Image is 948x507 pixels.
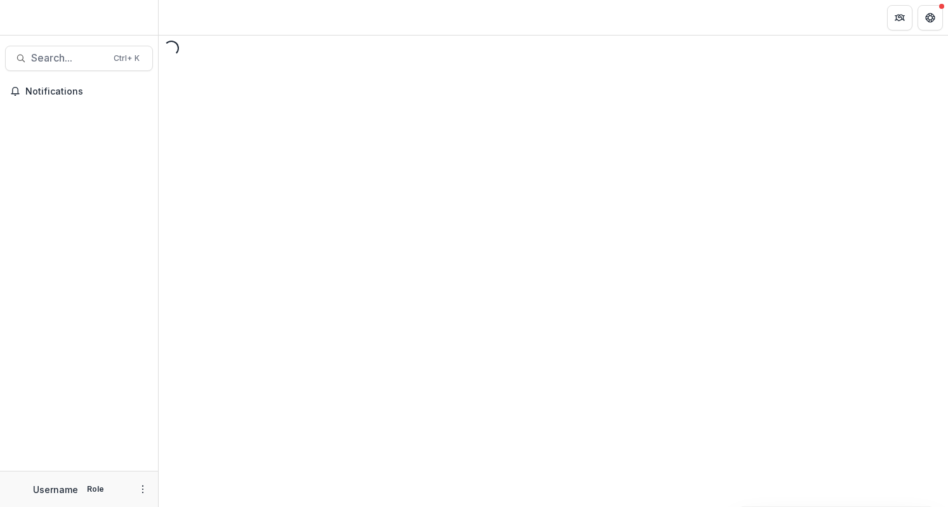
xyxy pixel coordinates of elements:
div: Ctrl + K [111,51,142,65]
span: Search... [31,52,106,64]
button: Notifications [5,81,153,102]
button: Get Help [918,5,943,30]
button: Partners [887,5,912,30]
button: Search... [5,46,153,71]
button: More [135,482,150,497]
span: Notifications [25,86,148,97]
p: Username [33,483,78,496]
p: Role [83,484,108,495]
